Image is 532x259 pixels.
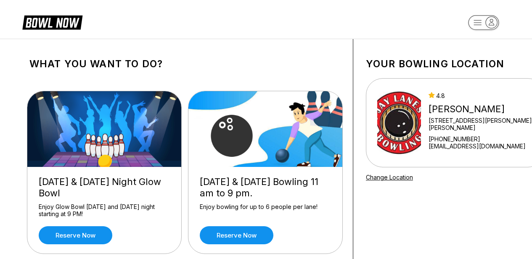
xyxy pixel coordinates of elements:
[200,176,331,199] div: [DATE] & [DATE] Bowling 11 am to 9 pm.
[29,58,340,70] h1: What you want to do?
[200,226,273,244] a: Reserve now
[366,174,413,181] a: Change Location
[27,91,182,167] img: Friday & Saturday Night Glow Bowl
[188,91,343,167] img: Friday & Saturday Bowling 11 am to 9 pm.
[39,203,170,218] div: Enjoy Glow Bowl [DATE] and [DATE] night starting at 9 PM!
[39,176,170,199] div: [DATE] & [DATE] Night Glow Bowl
[377,91,421,154] img: Jay Lanes
[39,226,112,244] a: Reserve now
[200,203,331,218] div: Enjoy bowling for up to 6 people per lane!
